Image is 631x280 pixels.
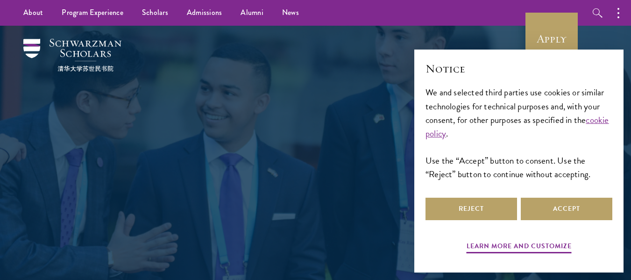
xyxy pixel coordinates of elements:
button: Learn more and customize [467,240,572,255]
h2: Notice [425,61,612,77]
div: We and selected third parties use cookies or similar technologies for technical purposes and, wit... [425,86,612,180]
a: Apply [525,13,578,65]
a: cookie policy [425,113,609,140]
button: Accept [521,198,612,220]
img: Schwarzman Scholars [23,39,121,72]
button: Reject [425,198,517,220]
